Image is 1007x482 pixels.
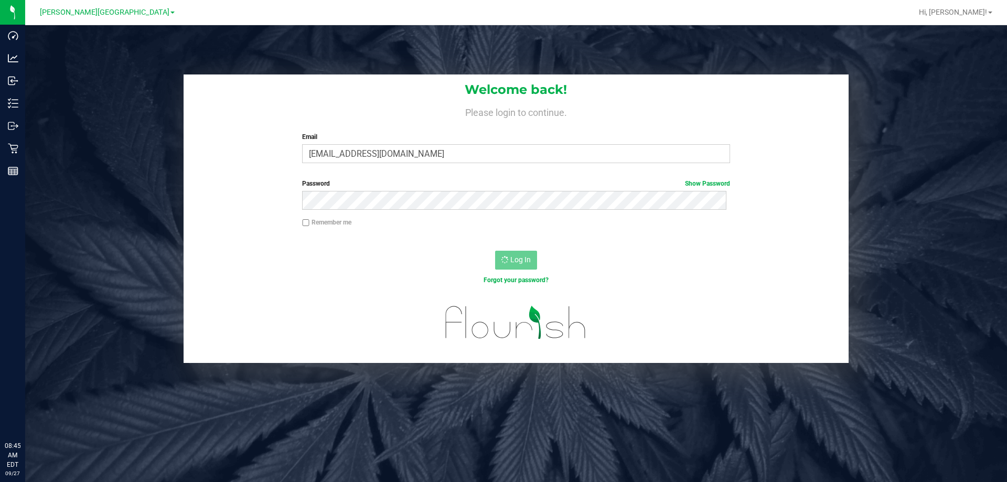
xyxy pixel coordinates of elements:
[184,83,849,97] h1: Welcome back!
[8,53,18,63] inline-svg: Analytics
[8,121,18,131] inline-svg: Outbound
[685,180,730,187] a: Show Password
[184,105,849,117] h4: Please login to continue.
[8,30,18,41] inline-svg: Dashboard
[510,255,531,264] span: Log In
[40,8,169,17] span: [PERSON_NAME][GEOGRAPHIC_DATA]
[5,469,20,477] p: 09/27
[8,143,18,154] inline-svg: Retail
[5,441,20,469] p: 08:45 AM EDT
[8,166,18,176] inline-svg: Reports
[919,8,987,16] span: Hi, [PERSON_NAME]!
[302,219,309,227] input: Remember me
[302,180,330,187] span: Password
[8,98,18,109] inline-svg: Inventory
[433,296,599,349] img: flourish_logo.svg
[8,76,18,86] inline-svg: Inbound
[302,132,730,142] label: Email
[495,251,537,270] button: Log In
[302,218,351,227] label: Remember me
[484,276,549,284] a: Forgot your password?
